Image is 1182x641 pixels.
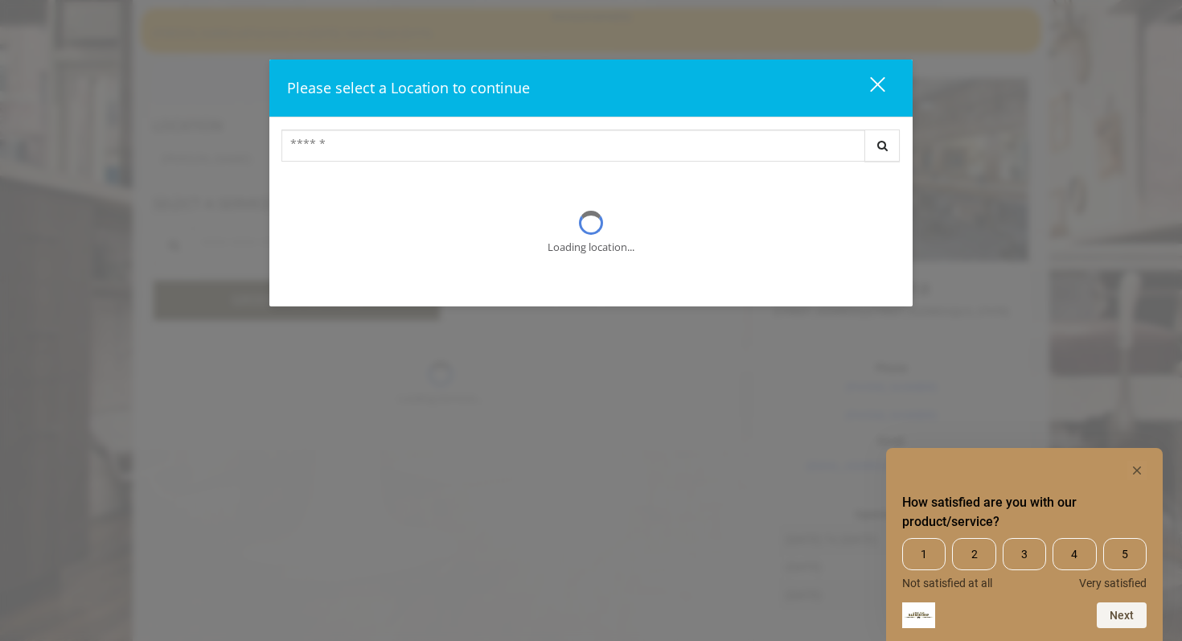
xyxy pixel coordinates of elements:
h2: How satisfied are you with our product/service? Select an option from 1 to 5, with 1 being Not sa... [902,493,1147,532]
span: 4 [1053,538,1096,570]
span: Not satisfied at all [902,577,992,590]
button: close dialog [840,72,895,105]
div: Loading location... [548,239,634,256]
span: 1 [902,538,946,570]
span: 5 [1103,538,1147,570]
i: Search button [873,140,892,151]
span: Very satisfied [1079,577,1147,590]
div: close dialog [852,76,884,100]
span: 2 [952,538,995,570]
span: Please select a Location to continue [287,78,530,97]
span: 3 [1003,538,1046,570]
button: Next question [1097,602,1147,628]
button: Hide survey [1127,461,1147,480]
div: How satisfied are you with our product/service? Select an option from 1 to 5, with 1 being Not sa... [902,461,1147,628]
div: How satisfied are you with our product/service? Select an option from 1 to 5, with 1 being Not sa... [902,538,1147,590]
div: Center Select [281,129,901,170]
input: Search Center [281,129,865,162]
